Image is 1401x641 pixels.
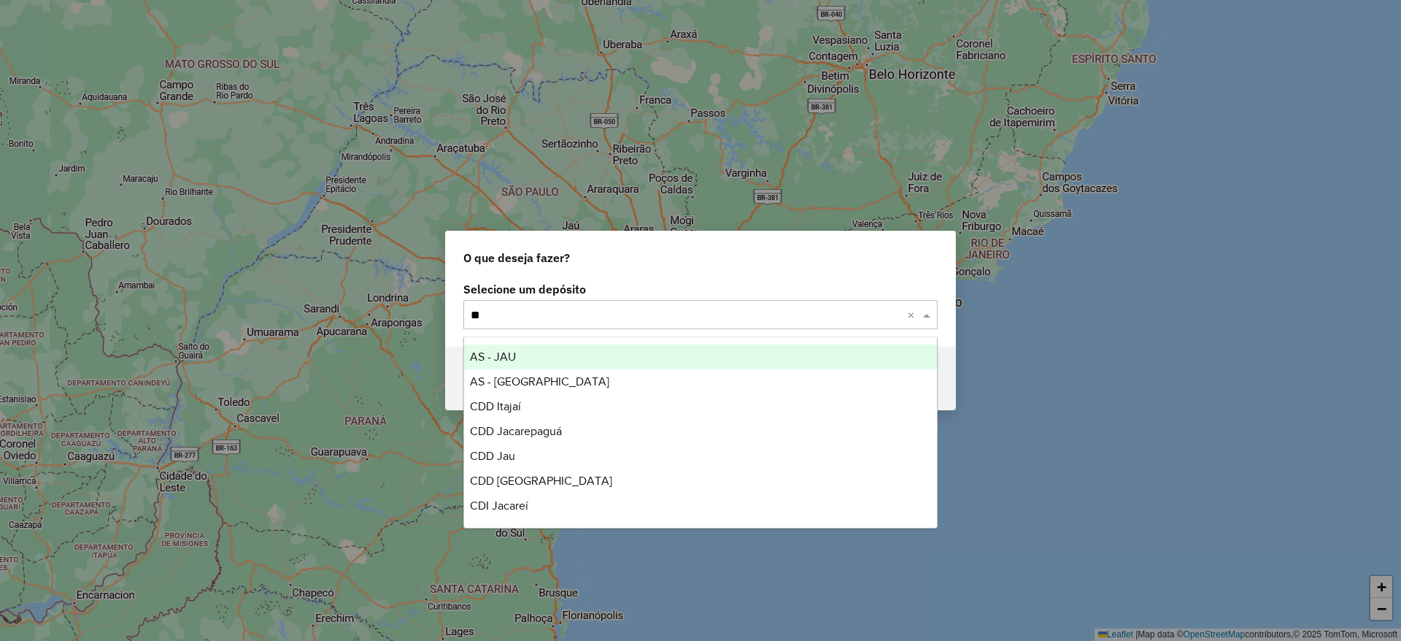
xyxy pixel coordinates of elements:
span: AS - [GEOGRAPHIC_DATA] [470,375,609,388]
span: CDD Jau [470,450,515,462]
span: Clear all [907,306,919,323]
span: O que deseja fazer? [463,249,570,266]
span: AS - JAU [470,350,516,363]
span: CDI Jacareí [470,499,528,512]
span: CDD Itajaí [470,400,521,412]
span: CDD Jacarepaguá [470,425,562,437]
span: CDD [GEOGRAPHIC_DATA] [470,475,612,487]
ng-dropdown-panel: Options list [463,337,938,529]
label: Selecione um depósito [463,280,938,298]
